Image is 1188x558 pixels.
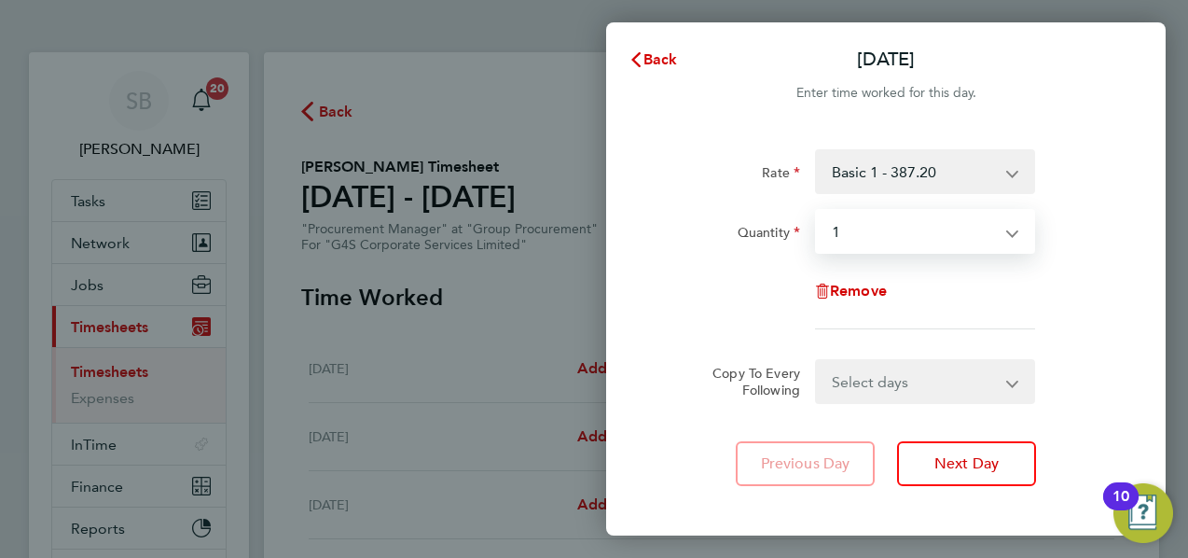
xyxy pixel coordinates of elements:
[606,82,1166,105] div: Enter time worked for this day.
[897,441,1036,486] button: Next Day
[934,454,999,473] span: Next Day
[1112,496,1129,521] div: 10
[762,164,800,187] label: Rate
[643,50,678,68] span: Back
[815,284,887,299] button: Remove
[698,365,800,398] label: Copy To Every Following
[1113,483,1173,543] button: Open Resource Center, 10 new notifications
[610,41,697,78] button: Back
[857,47,915,73] p: [DATE]
[738,224,800,246] label: Quantity
[830,282,887,300] span: Remove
